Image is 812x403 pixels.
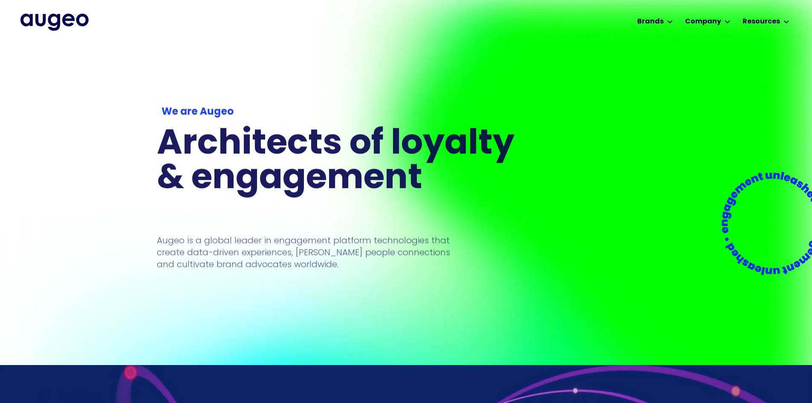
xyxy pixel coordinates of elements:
img: Augeo's full logo in midnight blue. [20,14,89,31]
h1: Architects of loyalty & engagement [157,128,525,197]
a: home [20,14,89,31]
div: We are Augeo [162,104,520,119]
div: Brands [637,17,664,27]
div: Company [685,17,721,27]
div: Resources [743,17,780,27]
p: Augeo is a global leader in engagement platform technologies that create data-driven experiences,... [157,234,450,270]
